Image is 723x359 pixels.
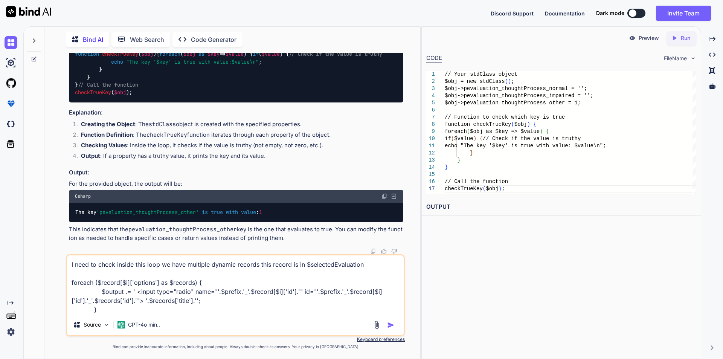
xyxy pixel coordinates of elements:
span: { [479,136,482,142]
span: $obj->pevaluation_thoughtProcess_impaired = ''; [445,93,593,99]
span: // Call the function [445,179,508,185]
div: CODE [426,54,442,63]
span: $obj [183,51,195,58]
img: chevron down [690,55,696,61]
span: ) [527,121,530,127]
span: true [211,209,223,216]
span: $key [156,58,168,65]
li: : The object is created with the specified properties. [75,120,403,131]
span: ) [473,136,476,142]
span: FileName [664,55,687,62]
img: attachment [372,321,381,329]
span: if [445,136,451,142]
p: Bind AI [83,35,103,44]
code: The key : [75,208,263,216]
strong: Creating the Object [81,121,135,128]
div: 16 [426,178,435,185]
p: Run [681,34,690,42]
span: // Function to check which key is true [445,114,565,120]
span: ( [505,78,508,84]
span: ; [511,78,514,84]
p: Bind can provide inaccurate information, including about people. Always double-check its answers.... [66,344,405,350]
span: } [457,157,460,163]
h2: OUTPUT [422,198,701,216]
span: ) [540,128,543,134]
span: is [202,209,208,216]
span: $obj = new stdClass [445,78,505,84]
span: $obj [141,51,153,58]
p: Code Generator [191,35,236,44]
span: foreach [159,51,180,58]
strong: Function Definition [81,131,133,138]
button: Documentation [545,9,585,17]
span: $value [262,51,280,58]
p: Keyboard preferences [66,336,405,342]
img: settings [5,325,17,338]
span: ( [482,186,485,192]
div: 10 [426,135,435,142]
span: e: $value\n"; [565,143,606,149]
div: 6 [426,107,435,114]
img: like [381,248,387,254]
span: } [470,150,473,156]
img: darkCloudIdeIcon [5,118,17,130]
img: Open in Browser [390,193,397,200]
div: 5 [426,99,435,107]
span: { [546,128,549,134]
code: checkTrueKey [146,131,187,139]
span: ) [498,186,501,192]
span: $value [454,136,473,142]
img: GPT-4o mini [117,321,125,328]
img: githubLight [5,77,17,90]
p: This indicates that the key is the one that evaluates to true. You can modify the function as nee... [69,225,403,242]
strong: Output [81,152,100,159]
img: icon [387,321,395,329]
p: Preview [639,34,659,42]
span: Documentation [545,10,585,17]
span: $obj [486,186,499,192]
span: ( [451,136,454,142]
span: // Your stdClass object [445,71,517,77]
div: 13 [426,157,435,164]
span: { [533,121,536,127]
span: } [445,164,448,170]
div: 2 [426,78,435,85]
span: checkTrueKey [445,186,483,192]
span: ; [502,186,505,192]
div: 11 [426,142,435,150]
span: function checkTrueKey [445,121,511,127]
span: // Call the function [78,81,138,88]
span: ( [467,128,470,134]
img: copy [381,193,387,199]
span: with [226,209,238,216]
span: // Check if the value is truthy [289,51,382,58]
div: 4 [426,92,435,99]
span: echo "The key '$key' is true with valu [445,143,565,149]
span: // Check if the value is truthy [483,136,581,142]
span: $key [207,51,220,58]
span: $obj->pevaluation_thoughtProcess_normal = ''; [445,86,587,92]
span: echo [111,58,123,65]
p: Source [84,321,101,328]
li: : Inside the loop, it checks if the value is truthy (not empty, not zero, etc.). [75,141,403,152]
span: as [198,51,204,58]
div: 3 [426,85,435,92]
code: pevaluation_thoughtProcess_other [128,226,237,233]
h3: Explanation: [69,108,403,117]
div: 1 [426,71,435,78]
div: 9 [426,128,435,135]
img: premium [5,97,17,110]
img: chat [5,36,17,49]
img: Pick Models [103,322,110,328]
li: : The function iterates through each property of the object. [75,131,403,141]
img: dislike [391,248,397,254]
span: Csharp [75,193,91,199]
span: ( [511,121,514,127]
li: : If a property has a truthy value, it prints the key and its value. [75,152,403,162]
span: Discord Support [491,10,534,17]
span: $obj->pevaluation_thoughtProcess_other = 1; [445,100,581,106]
code: = (); ->pevaluation_thoughtProcess_normal = ; ->pevaluation_thoughtProcess_impaired = ; ->pevalua... [75,27,394,96]
span: $obj as $key => $value [470,128,540,134]
span: value [241,209,256,216]
span: foreach [445,128,467,134]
